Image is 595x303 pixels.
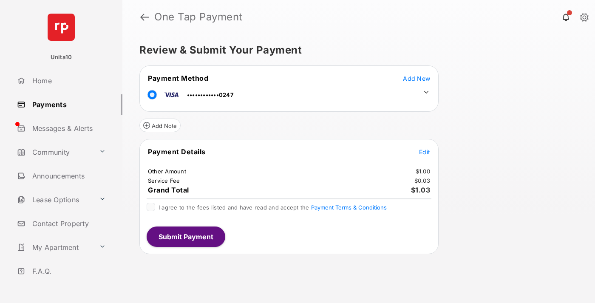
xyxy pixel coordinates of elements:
span: ••••••••••••0247 [187,91,234,98]
span: Payment Method [148,74,208,82]
button: Add New [403,74,430,82]
button: Submit Payment [147,227,225,247]
h5: Review & Submit Your Payment [139,45,571,55]
td: $1.00 [415,167,431,175]
a: Lease Options [14,190,96,210]
a: My Apartment [14,237,96,258]
span: $1.03 [411,186,431,194]
span: Payment Details [148,147,206,156]
button: Edit [419,147,430,156]
a: Messages & Alerts [14,118,122,139]
strong: One Tap Payment [154,12,243,22]
a: F.A.Q. [14,261,122,281]
button: I agree to the fees listed and have read and accept the [311,204,387,211]
a: Community [14,142,96,162]
a: Contact Property [14,213,122,234]
p: Unita10 [51,53,72,62]
a: Payments [14,94,122,115]
span: Grand Total [148,186,189,194]
td: Service Fee [147,177,181,184]
button: Add Note [139,119,181,132]
a: Announcements [14,166,122,186]
td: Other Amount [147,167,187,175]
a: Home [14,71,122,91]
span: I agree to the fees listed and have read and accept the [159,204,387,211]
span: Edit [419,148,430,156]
img: svg+xml;base64,PHN2ZyB4bWxucz0iaHR0cDovL3d3dy53My5vcmcvMjAwMC9zdmciIHdpZHRoPSI2NCIgaGVpZ2h0PSI2NC... [48,14,75,41]
td: $0.03 [414,177,431,184]
span: Add New [403,75,430,82]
